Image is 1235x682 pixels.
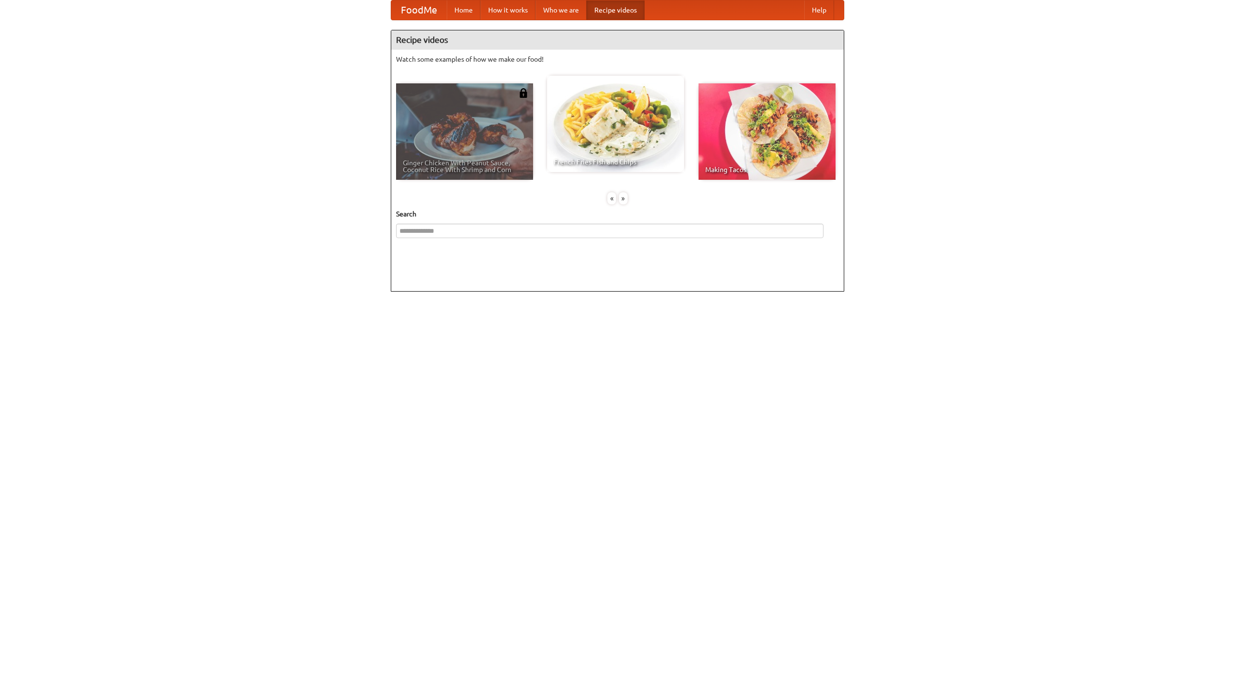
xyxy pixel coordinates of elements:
span: Making Tacos [705,166,829,173]
a: Home [447,0,480,20]
a: Who we are [535,0,587,20]
a: How it works [480,0,535,20]
div: « [607,192,616,204]
a: French Fries Fish and Chips [547,76,684,172]
div: » [619,192,628,204]
h5: Search [396,209,839,219]
a: FoodMe [391,0,447,20]
h4: Recipe videos [391,30,844,50]
a: Help [804,0,834,20]
img: 483408.png [519,88,528,98]
a: Recipe videos [587,0,645,20]
span: French Fries Fish and Chips [554,159,677,165]
a: Making Tacos [699,83,836,180]
p: Watch some examples of how we make our food! [396,54,839,64]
